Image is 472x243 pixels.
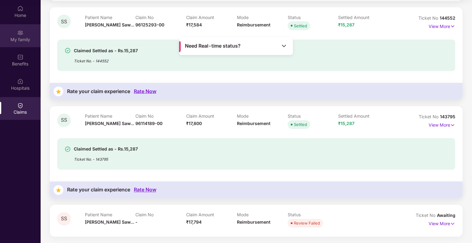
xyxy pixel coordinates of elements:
span: 144552 [440,15,455,21]
span: ₹17,584 [186,22,202,27]
span: SS [61,118,67,123]
span: ₹17,794 [186,220,202,225]
div: Settled [294,122,307,128]
img: svg+xml;base64,PHN2ZyBpZD0iQ2xhaW0iIHhtbG5zPSJodHRwOi8vd3d3LnczLm9yZy8yMDAwL3N2ZyIgd2lkdGg9IjIwIi... [17,103,23,109]
span: Ticket No [418,15,440,21]
div: Claimed Settled as - Rs.15,287 [74,146,138,153]
span: SS [61,19,67,24]
p: Patient Name [85,15,136,20]
span: - [136,220,138,225]
p: Claim No [136,15,186,20]
p: Claim Amount [186,15,237,20]
img: Toggle Icon [281,43,287,49]
div: Rate Now [134,88,156,94]
span: ₹17,800 [186,121,202,126]
img: svg+xml;base64,PHN2ZyB3aWR0aD0iMjAiIGhlaWdodD0iMjAiIHZpZXdCb3g9IjAgMCAyMCAyMCIgZmlsbD0ibm9uZSIgeG... [17,30,23,36]
span: Ticket No [419,114,440,120]
span: Reimbursement [237,220,270,225]
img: svg+xml;base64,PHN2ZyBpZD0iU3VjY2Vzcy0zMngzMiIgeG1sbnM9Imh0dHA6Ly93d3cudzMub3JnLzIwMDAvc3ZnIiB3aW... [65,146,71,152]
div: Settled [294,23,307,29]
p: View More [429,120,455,129]
p: Status [288,114,338,119]
p: Patient Name [85,114,136,119]
p: Mode [237,212,288,218]
span: SS [61,216,67,221]
p: Status [288,212,338,218]
img: svg+xml;base64,PHN2ZyBpZD0iSG9tZSIgeG1sbnM9Imh0dHA6Ly93d3cudzMub3JnLzIwMDAvc3ZnIiB3aWR0aD0iMjAiIG... [17,6,23,12]
img: svg+xml;base64,PHN2ZyB4bWxucz0iaHR0cDovL3d3dy53My5vcmcvMjAwMC9zdmciIHdpZHRoPSIxNyIgaGVpZ2h0PSIxNy... [450,122,455,129]
p: Patient Name [85,212,136,218]
img: svg+xml;base64,PHN2ZyB4bWxucz0iaHR0cDovL3d3dy53My5vcmcvMjAwMC9zdmciIHdpZHRoPSIzNyIgaGVpZ2h0PSIzNy... [54,185,63,195]
img: svg+xml;base64,PHN2ZyBpZD0iQmVuZWZpdHMiIHhtbG5zPSJodHRwOi8vd3d3LnczLm9yZy8yMDAwL3N2ZyIgd2lkdGg9Ij... [17,54,23,60]
span: Ticket No [416,213,437,218]
div: Ticket No. - 144552 [74,54,138,64]
span: [PERSON_NAME] Saw... [85,220,134,225]
span: 96114189-00 [136,121,163,126]
span: [PERSON_NAME] Saw... [85,22,134,27]
p: Settled Amount [338,114,389,119]
span: ₹15,287 [338,22,355,27]
p: Mode [237,15,288,20]
span: 143795 [440,114,455,120]
div: Rate Now [134,187,156,193]
span: Reimbursement [237,121,270,126]
span: ₹15,287 [338,121,355,126]
span: 96125293-00 [136,22,165,27]
img: svg+xml;base64,PHN2ZyB4bWxucz0iaHR0cDovL3d3dy53My5vcmcvMjAwMC9zdmciIHdpZHRoPSIzNyIgaGVpZ2h0PSIzNy... [54,87,63,96]
div: Rate your claim experience [67,187,130,193]
img: svg+xml;base64,PHN2ZyB4bWxucz0iaHR0cDovL3d3dy53My5vcmcvMjAwMC9zdmciIHdpZHRoPSIxNyIgaGVpZ2h0PSIxNy... [450,221,455,227]
div: Claimed Settled as - Rs.15,287 [74,47,138,54]
img: svg+xml;base64,PHN2ZyB4bWxucz0iaHR0cDovL3d3dy53My5vcmcvMjAwMC9zdmciIHdpZHRoPSIxNyIgaGVpZ2h0PSIxNy... [450,23,455,30]
p: Claim No [136,212,186,218]
span: Reimbursement [237,22,270,27]
div: Review Failed [294,220,320,226]
span: [PERSON_NAME] Saw... [85,121,134,126]
p: View More [429,22,455,30]
span: Awaiting [437,213,455,218]
p: View More [429,219,455,227]
div: Ticket No. - 143795 [74,153,138,163]
p: Claim Amount [186,212,237,218]
img: svg+xml;base64,PHN2ZyBpZD0iU3VjY2Vzcy0zMngzMiIgeG1sbnM9Imh0dHA6Ly93d3cudzMub3JnLzIwMDAvc3ZnIiB3aW... [65,48,71,54]
p: Mode [237,114,288,119]
p: Claim Amount [186,114,237,119]
p: Status [288,15,338,20]
p: Claim No [136,114,186,119]
p: Settled Amount [338,15,389,20]
img: svg+xml;base64,PHN2ZyBpZD0iSG9zcGl0YWxzIiB4bWxucz0iaHR0cDovL3d3dy53My5vcmcvMjAwMC9zdmciIHdpZHRoPS... [17,78,23,84]
div: Rate your claim experience [67,88,130,94]
span: Need Real-time status? [185,43,241,49]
